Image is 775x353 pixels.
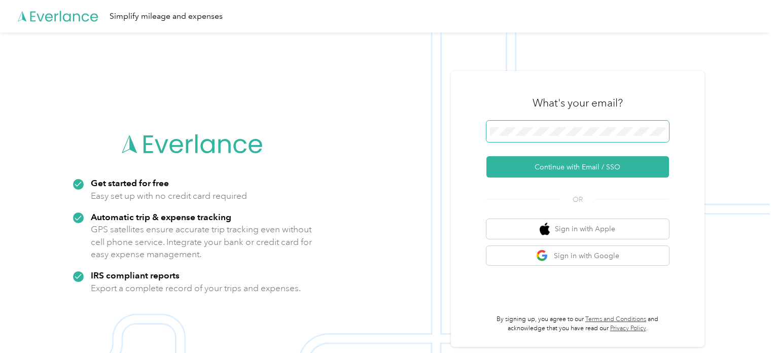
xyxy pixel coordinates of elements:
[91,223,312,261] p: GPS satellites ensure accurate trip tracking even without cell phone service. Integrate your bank...
[533,96,623,110] h3: What's your email?
[486,219,669,239] button: apple logoSign in with Apple
[486,246,669,266] button: google logoSign in with Google
[560,194,595,205] span: OR
[585,315,646,323] a: Terms and Conditions
[91,211,231,222] strong: Automatic trip & expense tracking
[91,282,301,295] p: Export a complete record of your trips and expenses.
[110,10,223,23] div: Simplify mileage and expenses
[486,156,669,178] button: Continue with Email / SSO
[91,178,169,188] strong: Get started for free
[610,325,646,332] a: Privacy Policy
[540,223,550,235] img: apple logo
[486,315,669,333] p: By signing up, you agree to our and acknowledge that you have read our .
[91,270,180,280] strong: IRS compliant reports
[91,190,247,202] p: Easy set up with no credit card required
[536,250,549,262] img: google logo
